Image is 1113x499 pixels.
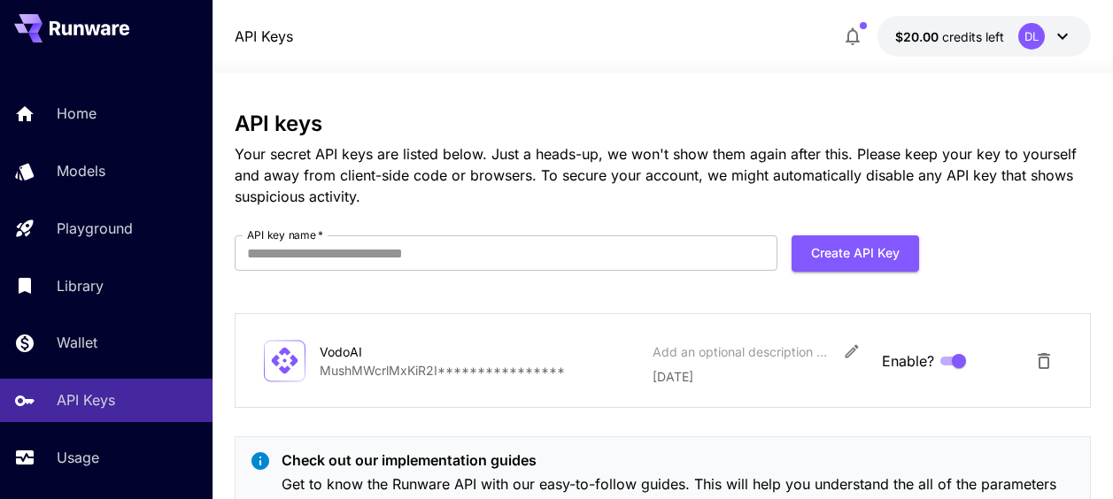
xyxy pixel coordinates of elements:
[1018,23,1045,50] div: DL
[235,111,1090,136] h3: API keys
[895,29,942,44] span: $20.00
[320,342,497,361] div: VodoAI
[235,26,293,47] nav: breadcrumb
[57,275,104,296] p: Library
[57,389,115,411] p: API Keys
[942,29,1004,44] span: credits left
[882,350,934,372] span: Enable?
[57,160,105,181] p: Models
[1026,343,1062,379] button: Delete API Key
[57,218,133,239] p: Playground
[235,26,293,47] a: API Keys
[895,27,1004,46] div: $19.999
[653,342,830,361] div: Add an optional description or comment
[792,235,919,272] button: Create API Key
[836,335,868,367] button: Edit
[235,143,1090,207] p: Your secret API keys are listed below. Just a heads-up, we won't show them again after this. Plea...
[282,449,1075,471] p: Check out our implementation guides
[57,447,99,468] p: Usage
[653,367,867,386] p: [DATE]
[247,227,323,242] label: API key name
[877,16,1091,57] button: $19.999DL
[57,332,97,353] p: Wallet
[57,103,97,124] p: Home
